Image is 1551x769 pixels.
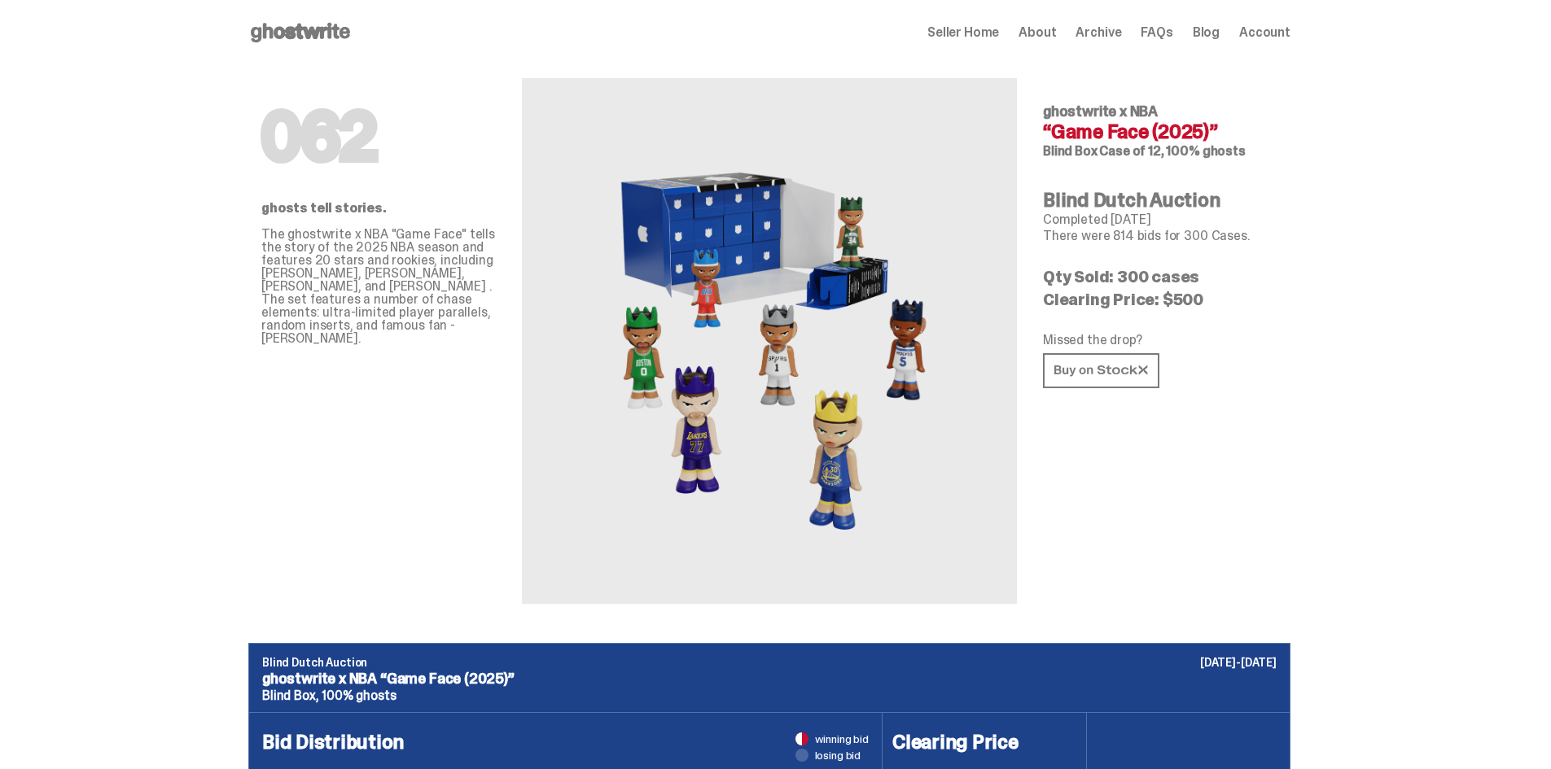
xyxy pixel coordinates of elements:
[1239,26,1290,39] a: Account
[815,733,869,745] span: winning bid
[927,26,999,39] a: Seller Home
[1141,26,1172,39] a: FAQs
[1043,142,1098,159] span: Blind Box
[1193,26,1220,39] a: Blog
[1200,657,1277,668] p: [DATE]-[DATE]
[261,104,496,169] h1: 062
[322,687,396,704] span: 100% ghosts
[1043,122,1277,142] h4: “Game Face (2025)”
[1099,142,1245,159] span: Case of 12, 100% ghosts
[261,228,496,345] p: The ghostwrite x NBA "Game Face" tells the story of the 2025 NBA season and features 20 stars and...
[1043,102,1158,121] span: ghostwrite x NBA
[1043,269,1277,285] p: Qty Sold: 300 cases
[261,202,496,215] p: ghosts tell stories.
[815,749,861,761] span: losing bid
[1043,334,1277,347] p: Missed the drop?
[1043,190,1277,210] h4: Blind Dutch Auction
[892,732,1076,752] h4: Clearing Price
[1043,229,1277,242] p: There were 814 bids for 300 Cases.
[590,117,949,565] img: NBA&ldquo;Game Face (2025)&rdquo;
[262,687,318,704] span: Blind Box,
[1076,26,1121,39] a: Archive
[1043,213,1277,226] p: Completed [DATE]
[1043,291,1277,308] p: Clearing Price: $500
[262,671,1277,686] p: ghostwrite x NBA “Game Face (2025)”
[262,657,1277,668] p: Blind Dutch Auction
[1019,26,1056,39] a: About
